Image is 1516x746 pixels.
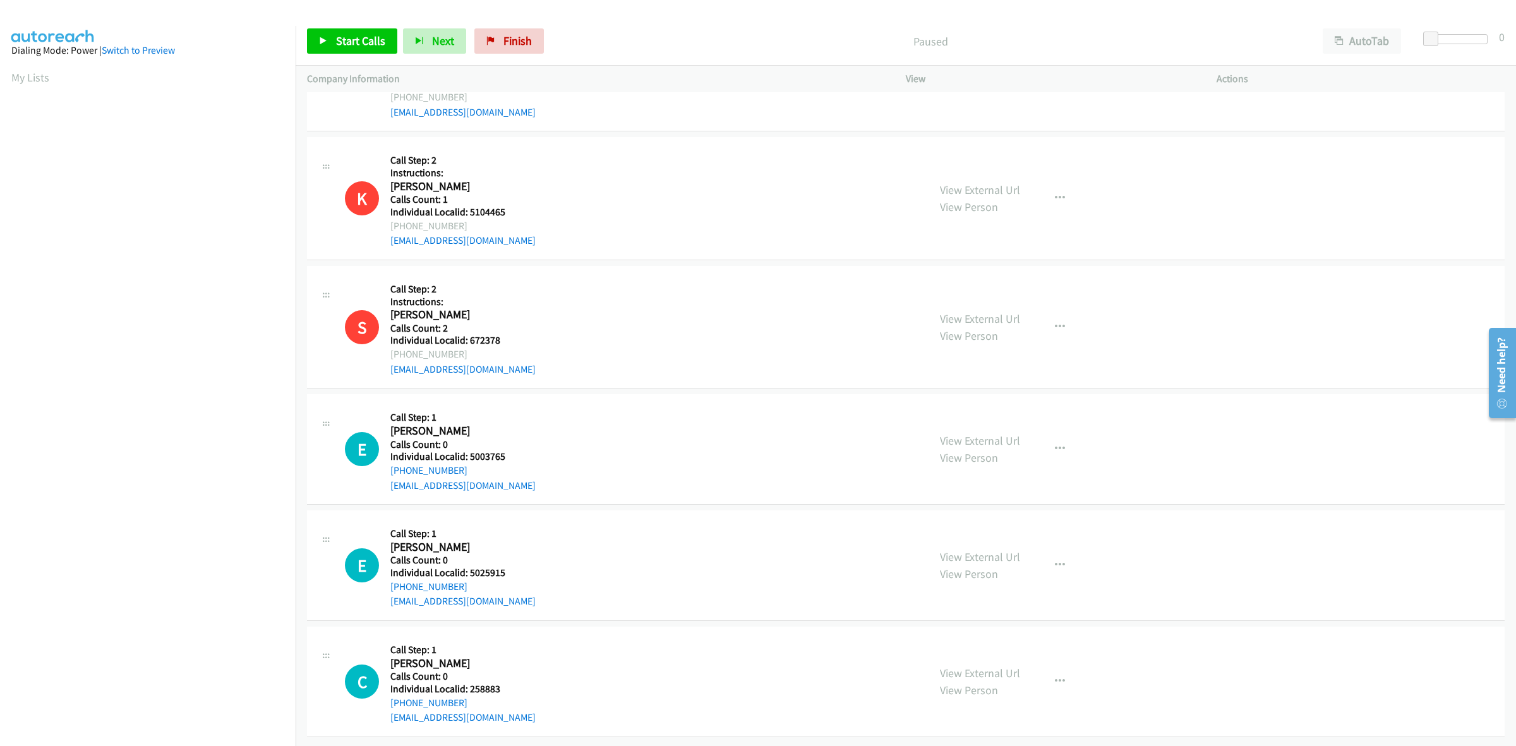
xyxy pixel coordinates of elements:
iframe: Resource Center [1479,323,1516,423]
span: Next [432,33,454,48]
div: The call is yet to be attempted [345,548,379,582]
iframe: Dialpad [11,97,296,697]
h5: Instructions: [390,167,536,179]
a: View Person [940,683,998,697]
div: [PHONE_NUMBER] [390,219,536,234]
h5: Instructions: [390,296,536,308]
h5: Individual Localid: 5104465 [390,206,536,219]
button: Next [403,28,466,54]
a: [EMAIL_ADDRESS][DOMAIN_NAME] [390,106,536,118]
a: Switch to Preview [102,44,175,56]
button: AutoTab [1323,28,1401,54]
h5: Calls Count: 0 [390,554,536,567]
a: View Person [940,450,998,465]
div: The call is yet to be attempted [345,665,379,699]
a: [EMAIL_ADDRESS][DOMAIN_NAME] [390,363,536,375]
a: [EMAIL_ADDRESS][DOMAIN_NAME] [390,711,536,723]
h5: Call Step: 1 [390,527,536,540]
p: Company Information [307,71,883,87]
h1: K [345,181,379,215]
span: Start Calls [336,33,385,48]
div: [PHONE_NUMBER] [390,90,536,105]
div: Delay between calls (in seconds) [1429,34,1488,44]
a: View External Url [940,433,1020,448]
h1: S [345,310,379,344]
div: [PHONE_NUMBER] [390,347,536,362]
h5: Individual Localid: 258883 [390,683,536,695]
a: View Person [940,567,998,581]
p: Actions [1217,71,1505,87]
a: [EMAIL_ADDRESS][DOMAIN_NAME] [390,234,536,246]
h5: Calls Count: 0 [390,670,536,683]
a: View Person [940,328,998,343]
a: View External Url [940,550,1020,564]
a: My Lists [11,70,49,85]
h5: Individual Localid: 672378 [390,334,536,347]
h5: Call Step: 2 [390,154,536,167]
h2: [PERSON_NAME] [390,424,523,438]
a: View External Url [940,311,1020,326]
h5: Call Step: 2 [390,283,536,296]
a: View External Url [940,666,1020,680]
h5: Call Step: 1 [390,644,536,656]
a: View External Url [940,183,1020,197]
p: View [906,71,1194,87]
h2: [PERSON_NAME] [390,656,523,671]
h2: [PERSON_NAME] [390,179,523,194]
h5: Calls Count: 1 [390,193,536,206]
h1: E [345,432,379,466]
a: [EMAIL_ADDRESS][DOMAIN_NAME] [390,595,536,607]
h5: Individual Localid: 5025915 [390,567,536,579]
a: Start Calls [307,28,397,54]
a: [EMAIL_ADDRESS][DOMAIN_NAME] [390,479,536,491]
div: 0 [1499,28,1505,45]
h1: C [345,665,379,699]
h5: Individual Localid: 5003765 [390,450,536,463]
div: This number is on the do not call list [345,310,379,344]
h2: [PERSON_NAME] [390,308,523,322]
h5: Call Step: 1 [390,411,536,424]
h5: Calls Count: 2 [390,322,536,335]
h1: E [345,548,379,582]
div: The call is yet to be attempted [345,432,379,466]
p: Paused [561,33,1300,50]
a: Finish [474,28,544,54]
a: View Person [940,200,998,214]
span: Finish [503,33,532,48]
div: This number is on the do not call list [345,181,379,215]
a: [PHONE_NUMBER] [390,464,467,476]
h2: [PERSON_NAME] [390,540,523,555]
a: [PHONE_NUMBER] [390,697,467,709]
a: [PHONE_NUMBER] [390,581,467,593]
div: Dialing Mode: Power | [11,43,284,58]
h5: Calls Count: 0 [390,438,536,451]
